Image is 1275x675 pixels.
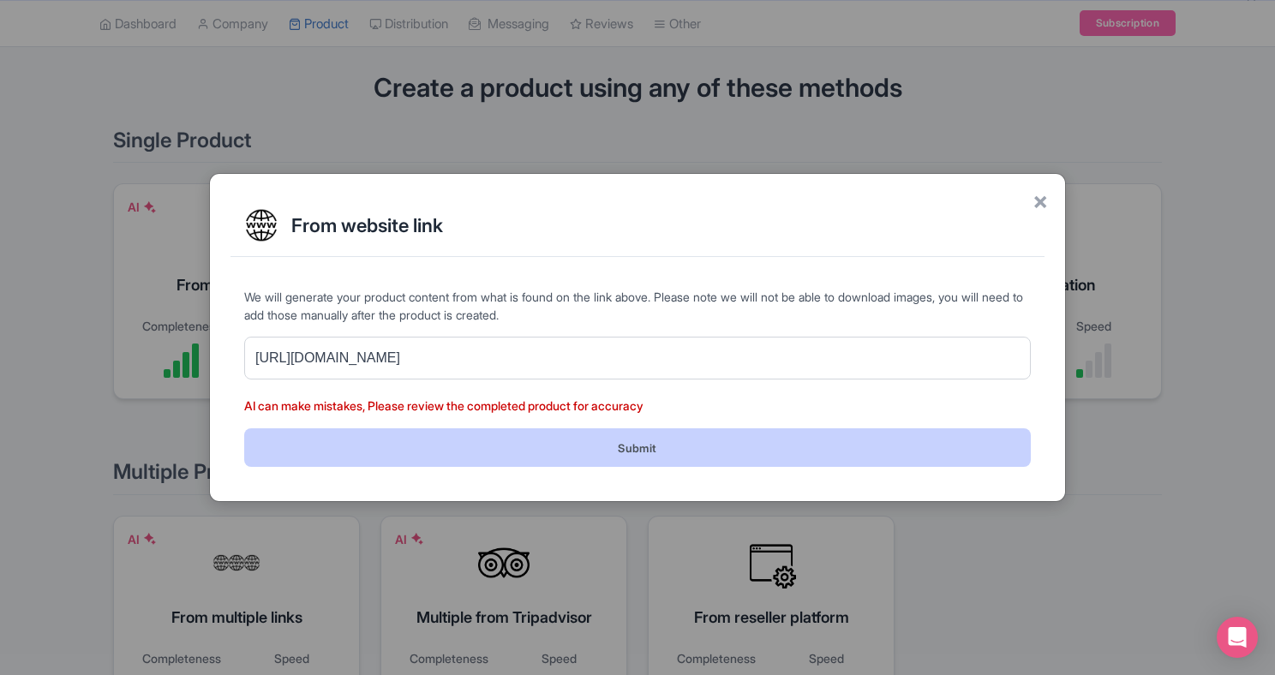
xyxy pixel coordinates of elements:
[244,288,1031,324] p: We will generate your product content from what is found on the link above. Please note we will n...
[244,428,1031,467] button: Submit
[244,337,1031,379] input: Enter website address
[1033,182,1048,218] span: ×
[1217,617,1258,658] div: Open Intercom Messenger
[291,215,1031,236] h2: From website link
[244,397,1031,415] p: AI can make mistakes, Please review the completed product for accuracy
